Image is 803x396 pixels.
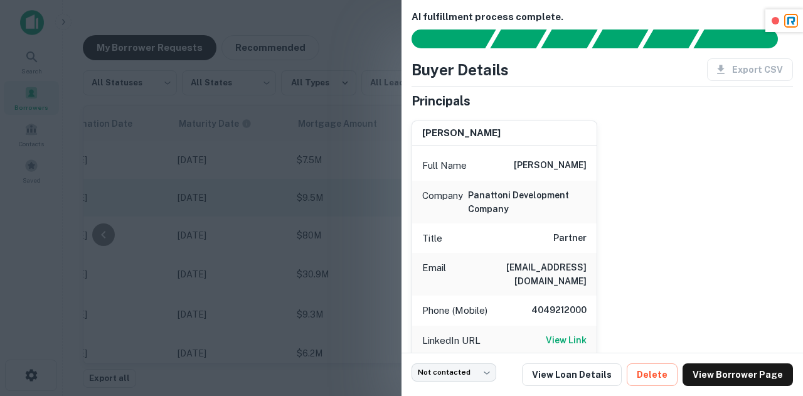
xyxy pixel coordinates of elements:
[412,363,496,382] div: Not contacted
[546,333,587,347] h6: View Link
[412,58,509,81] h4: Buyer Details
[412,92,471,110] h5: Principals
[514,158,587,173] h6: [PERSON_NAME]
[396,29,491,48] div: Sending borrower request to AI...
[683,363,793,386] a: View Borrower Page
[451,260,587,288] h6: [EMAIL_ADDRESS][DOMAIN_NAME]
[412,10,793,24] h6: AI fulfillment process complete.
[490,29,546,48] div: Your request is received and processing...
[468,188,587,216] h6: panattoni development company
[627,363,678,386] button: Delete
[522,363,622,386] a: View Loan Details
[422,303,487,318] p: Phone (Mobile)
[422,333,481,348] p: LinkedIn URL
[592,29,648,48] div: Principals found, AI now looking for contact information...
[546,333,587,348] a: View Link
[553,231,587,246] h6: Partner
[422,188,463,216] p: Company
[422,158,467,173] p: Full Name
[422,126,501,141] h6: [PERSON_NAME]
[541,29,597,48] div: Documents found, AI parsing details...
[694,29,793,48] div: AI fulfillment process complete.
[422,231,442,246] p: Title
[740,296,803,356] iframe: Chat Widget
[642,29,699,48] div: Principals found, still searching for contact information. This may take time...
[422,260,446,288] p: Email
[511,303,587,318] h6: 4049212000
